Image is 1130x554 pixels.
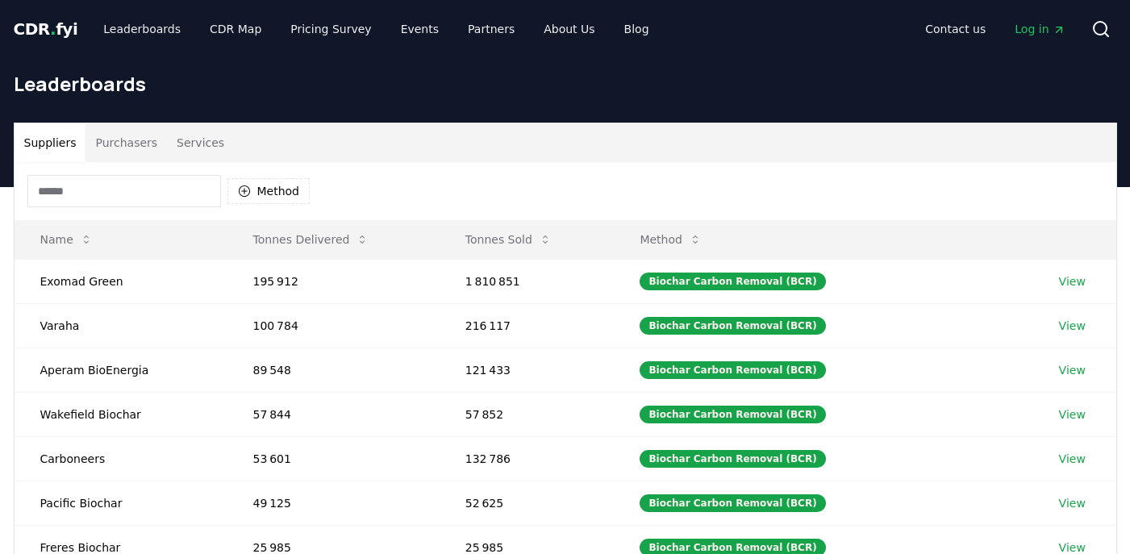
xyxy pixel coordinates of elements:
[14,19,78,39] span: CDR fyi
[197,15,274,44] a: CDR Map
[15,392,227,436] td: Wakefield Biochar
[912,15,1078,44] nav: Main
[227,481,440,525] td: 49 125
[27,223,106,256] button: Name
[1059,406,1086,423] a: View
[15,436,227,481] td: Carboneers
[85,123,167,162] button: Purchasers
[240,223,382,256] button: Tonnes Delivered
[1059,362,1086,378] a: View
[227,436,440,481] td: 53 601
[440,303,615,348] td: 216 117
[90,15,194,44] a: Leaderboards
[640,406,825,423] div: Biochar Carbon Removal (BCR)
[611,15,662,44] a: Blog
[440,436,615,481] td: 132 786
[1059,273,1086,289] a: View
[227,392,440,436] td: 57 844
[388,15,452,44] a: Events
[227,178,311,204] button: Method
[15,123,86,162] button: Suppliers
[1059,495,1086,511] a: View
[90,15,661,44] nav: Main
[14,18,78,40] a: CDR.fyi
[452,223,565,256] button: Tonnes Sold
[640,273,825,290] div: Biochar Carbon Removal (BCR)
[440,392,615,436] td: 57 852
[640,450,825,468] div: Biochar Carbon Removal (BCR)
[640,317,825,335] div: Biochar Carbon Removal (BCR)
[167,123,234,162] button: Services
[50,19,56,39] span: .
[227,303,440,348] td: 100 784
[1059,451,1086,467] a: View
[1059,318,1086,334] a: View
[15,259,227,303] td: Exomad Green
[640,494,825,512] div: Biochar Carbon Removal (BCR)
[912,15,999,44] a: Contact us
[455,15,527,44] a: Partners
[15,303,227,348] td: Varaha
[227,259,440,303] td: 195 912
[440,259,615,303] td: 1 810 851
[15,481,227,525] td: Pacific Biochar
[1002,15,1078,44] a: Log in
[15,348,227,392] td: Aperam BioEnergia
[14,71,1117,97] h1: Leaderboards
[531,15,607,44] a: About Us
[627,223,715,256] button: Method
[227,348,440,392] td: 89 548
[640,361,825,379] div: Biochar Carbon Removal (BCR)
[440,481,615,525] td: 52 625
[440,348,615,392] td: 121 433
[1015,21,1065,37] span: Log in
[277,15,384,44] a: Pricing Survey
